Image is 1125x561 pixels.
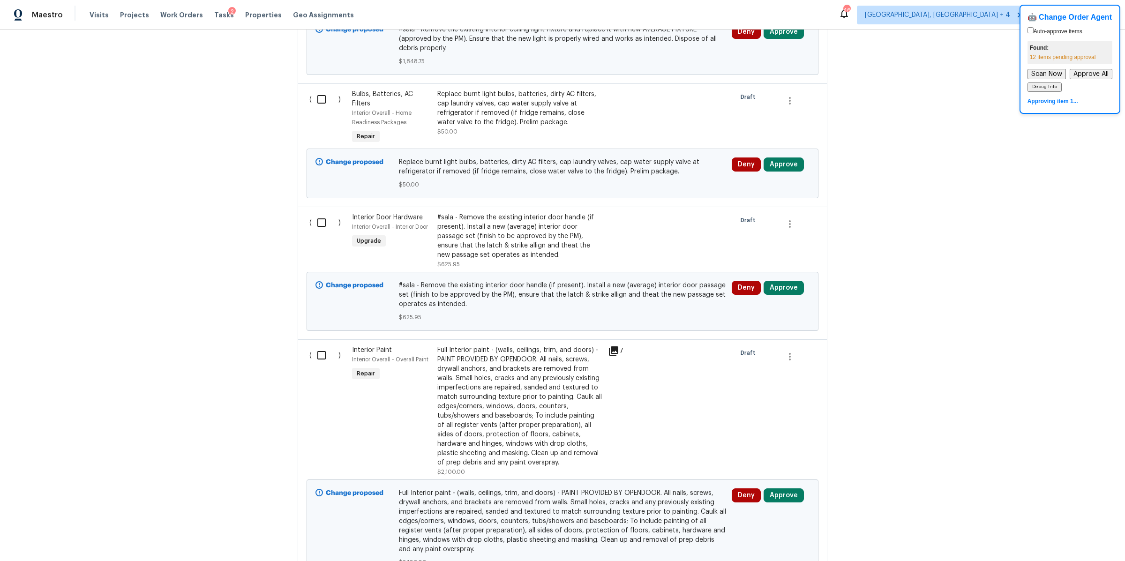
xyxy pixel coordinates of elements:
div: ( ) [307,87,349,149]
b: Change proposed [326,490,383,496]
span: Projects [120,10,149,20]
span: [GEOGRAPHIC_DATA], [GEOGRAPHIC_DATA] + 4 [865,10,1010,20]
b: Change proposed [326,282,383,289]
span: Draft [741,348,759,358]
b: Change proposed [326,26,383,33]
button: Approve All [1070,69,1112,79]
div: #sala - Remove the existing interior door handle (if present). Install a new (average) interior d... [437,213,602,260]
button: Deny [732,25,761,39]
span: Draft [741,216,759,225]
span: Upgrade [353,236,385,246]
h4: 🤖 Change Order Agent [1027,13,1112,22]
button: Deny [732,157,761,172]
div: Approving item 1... [1027,97,1112,106]
span: $50.00 [399,180,727,189]
span: Interior Overall - Home Readiness Packages [352,110,412,125]
span: Repair [353,369,379,378]
div: 46 [843,6,850,15]
button: Deny [732,281,761,295]
div: Replace burnt light bulbs, batteries, dirty AC filters, cap laundry valves, cap water supply valv... [437,90,602,127]
div: ( ) [307,210,349,272]
span: $2,100.00 [437,469,465,475]
span: #sala - Remove the existing interior door handle (if present). Install a new (average) interior d... [399,281,727,309]
button: Approve [764,157,804,172]
span: Full Interior paint - (walls, ceilings, trim, and doors) - PAINT PROVIDED BY OPENDOOR. All nails,... [399,488,727,554]
button: Deny [732,488,761,502]
button: Scan Now [1027,69,1066,79]
strong: Found: [1030,45,1049,51]
span: $50.00 [437,129,457,135]
span: Geo Assignments [293,10,354,20]
button: Debug Info [1027,82,1062,92]
span: $625.95 [399,313,727,322]
span: Replace burnt light bulbs, batteries, dirty AC filters, cap laundry valves, cap water supply valv... [399,157,727,176]
label: Auto-approve items [1027,28,1082,35]
span: $625.95 [437,262,460,267]
span: Bulbs, Batteries, AC Filters [352,91,413,107]
span: Interior Door Hardware [352,214,423,221]
input: Auto-approve items [1027,27,1034,33]
div: 2 [228,7,236,16]
span: Maestro [32,10,63,20]
div: 7 [608,345,645,357]
span: Work Orders [160,10,203,20]
span: Interior Overall - Overall Paint [352,357,428,362]
button: Approve [764,281,804,295]
b: Change proposed [326,159,383,165]
span: Tasks [214,12,234,18]
span: Interior Paint [352,347,392,353]
div: ( ) [307,343,349,479]
span: Visits [90,10,109,20]
span: $1,848.75 [399,57,727,66]
span: Repair [353,132,379,141]
span: Properties [245,10,282,20]
button: Approve [764,25,804,39]
span: Draft [741,92,759,102]
span: 12 items pending approval [1030,54,1096,60]
span: #sala - Remove the existing interior ceiling light fixture and replace it with new AVERAGE FIXTUR... [399,25,727,53]
span: Interior Overall - Interior Door [352,224,428,230]
div: Full Interior paint - (walls, ceilings, trim, and doors) - PAINT PROVIDED BY OPENDOOR. All nails,... [437,345,602,467]
button: Approve [764,488,804,502]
